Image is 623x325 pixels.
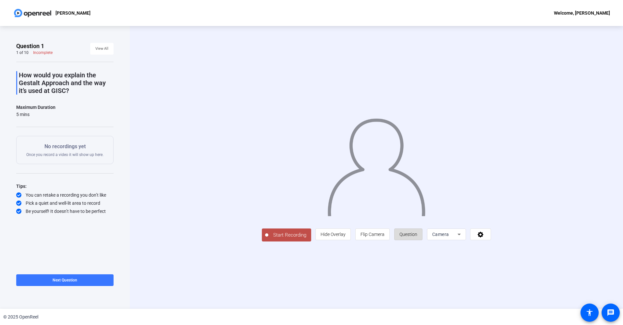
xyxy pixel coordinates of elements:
button: View All [90,43,114,55]
span: Camera [432,232,449,237]
div: Maximum Duration [16,103,55,111]
img: OpenReel logo [13,6,52,19]
div: Once you record a video it will show up here. [26,143,104,157]
button: Question [394,228,422,240]
mat-icon: message [607,309,615,317]
div: Be yourself! It doesn’t have to be perfect [16,208,114,214]
p: How would you explain the Gestalt Approach and the way it’s used at GISC? [19,71,114,95]
button: Flip Camera [355,228,390,240]
mat-icon: accessibility [586,309,593,317]
span: Flip Camera [360,232,385,237]
span: Start Recording [268,231,311,239]
span: Question 1 [16,42,44,50]
button: Next Question [16,274,114,286]
span: Question [399,232,417,237]
div: You can retake a recording you don’t like [16,192,114,198]
div: 1 of 10 [16,50,29,55]
div: Incomplete [33,50,53,55]
span: Hide Overlay [321,232,346,237]
span: View All [95,44,108,54]
div: Pick a quiet and well-lit area to record [16,200,114,206]
div: 5 mins [16,111,55,118]
div: Welcome, [PERSON_NAME] [554,9,610,17]
button: Hide Overlay [315,228,351,240]
img: overlay [327,112,426,216]
button: Start Recording [262,228,311,241]
p: No recordings yet [26,143,104,150]
div: © 2025 OpenReel [3,314,38,320]
span: Next Question [53,278,77,282]
div: Tips: [16,182,114,190]
p: [PERSON_NAME] [55,9,91,17]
